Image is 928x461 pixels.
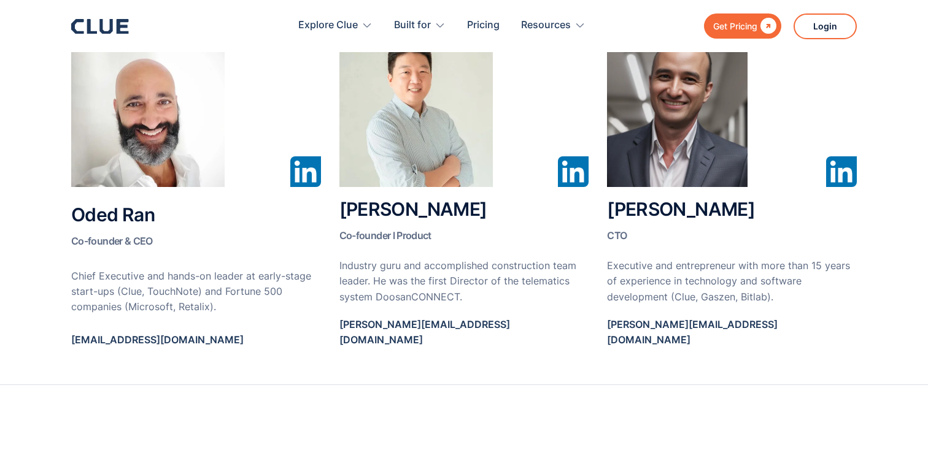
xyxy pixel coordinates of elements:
[290,156,321,187] img: Linked In Icon
[71,205,321,251] h2: Oded Ran
[71,235,153,247] span: Co-founder & CEO
[757,18,776,34] div: 
[71,332,321,360] a: [EMAIL_ADDRESS][DOMAIN_NAME]
[339,258,589,305] p: Industry guru and accomplished construction team leader. He was the first Director of the telemat...
[71,269,321,315] p: Chief Executive and hands-on leader at early-stage start-ups (Clue, TouchNote) and Fortune 500 co...
[298,6,358,45] div: Explore Clue
[71,332,321,348] p: [EMAIL_ADDRESS][DOMAIN_NAME]
[607,229,627,242] span: CTO
[607,258,857,305] p: Executive and entrepreneur with more than 15 years of experience in technology and software devel...
[298,6,373,45] div: Explore Clue
[826,156,857,187] img: Linked In Icon
[704,13,781,39] a: Get Pricing
[394,6,446,45] div: Built for
[707,289,928,461] iframe: Chat Widget
[339,317,589,348] p: [PERSON_NAME][EMAIL_ADDRESS][DOMAIN_NAME]
[607,317,857,360] a: [PERSON_NAME][EMAIL_ADDRESS][DOMAIN_NAME]
[394,6,431,45] div: Built for
[607,317,857,348] p: [PERSON_NAME][EMAIL_ADDRESS][DOMAIN_NAME]
[339,317,589,360] a: [PERSON_NAME][EMAIL_ADDRESS][DOMAIN_NAME]
[713,18,757,34] div: Get Pricing
[607,34,747,187] img: Rodrigo Mendez Clue Insights
[521,6,571,45] div: Resources
[339,229,431,242] span: Co-founder l Product
[339,199,589,246] h2: [PERSON_NAME]
[467,6,500,45] a: Pricing
[521,6,586,45] div: Resources
[71,34,225,187] img: Oded Ran Clue Insights CEO
[607,199,857,246] h2: [PERSON_NAME]
[794,13,857,39] a: Login
[339,34,493,187] img: Jayden Change Clue Insights
[558,156,589,187] img: Linked In Icon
